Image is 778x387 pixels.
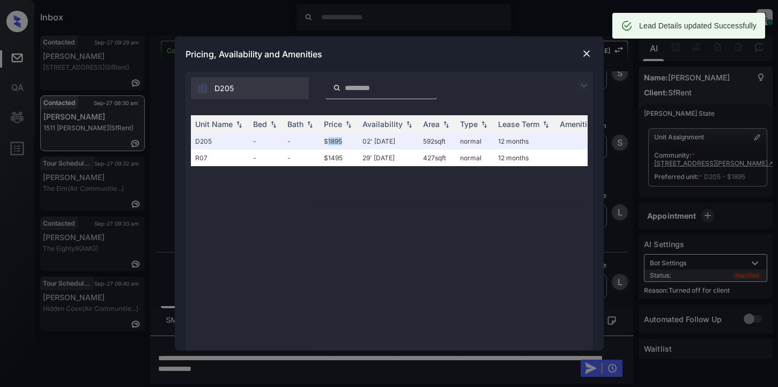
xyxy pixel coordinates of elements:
td: 02' [DATE] [358,133,419,150]
td: - [249,133,283,150]
img: sorting [268,121,279,128]
div: Pricing, Availability and Amenities [175,36,604,72]
td: $1495 [320,150,358,166]
img: sorting [540,121,551,128]
div: Amenities [560,120,596,129]
div: Lease Term [498,120,539,129]
div: Price [324,120,342,129]
div: Lead Details updated Successfully [639,16,757,35]
td: 592 sqft [419,133,456,150]
td: 427 sqft [419,150,456,166]
img: sorting [343,121,354,128]
img: sorting [479,121,490,128]
td: normal [456,133,494,150]
td: - [283,150,320,166]
img: icon-zuma [197,83,208,94]
span: D205 [214,83,234,94]
td: D205 [191,133,249,150]
td: $1895 [320,133,358,150]
td: R07 [191,150,249,166]
img: icon-zuma [577,79,590,92]
div: Unit Name [195,120,233,129]
td: normal [456,150,494,166]
div: Area [423,120,440,129]
td: - [249,150,283,166]
div: Availability [362,120,403,129]
div: Type [460,120,478,129]
img: sorting [305,121,315,128]
div: Bed [253,120,267,129]
img: sorting [234,121,244,128]
img: sorting [441,121,451,128]
td: 12 months [494,133,555,150]
img: sorting [404,121,414,128]
td: 29' [DATE] [358,150,419,166]
div: Bath [287,120,303,129]
img: close [581,48,592,59]
img: icon-zuma [333,83,341,93]
td: 12 months [494,150,555,166]
td: - [283,133,320,150]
